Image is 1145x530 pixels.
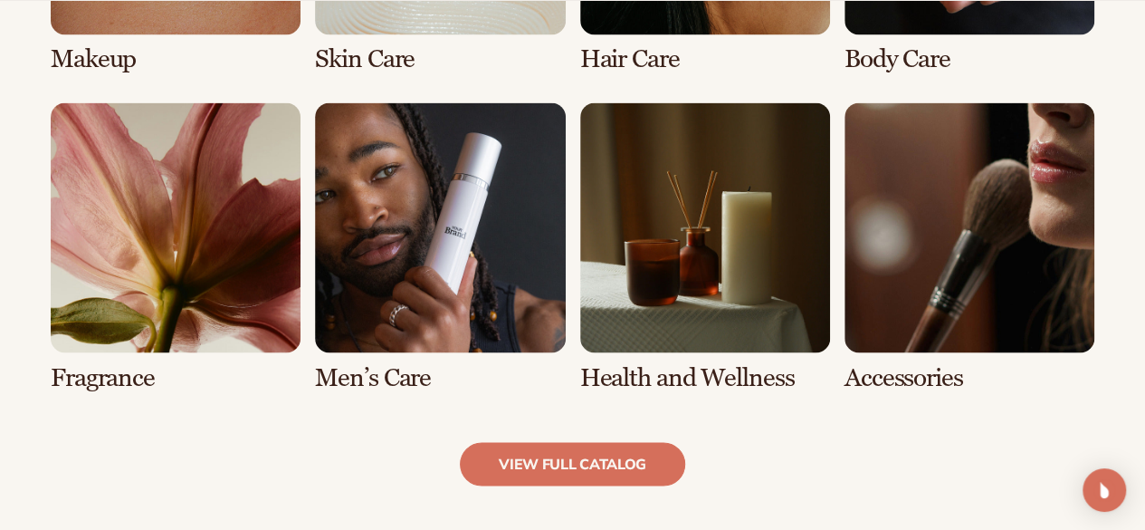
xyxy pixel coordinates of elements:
[315,102,565,391] div: 6 / 8
[315,45,565,73] h3: Skin Care
[844,102,1094,391] div: 8 / 8
[844,45,1094,73] h3: Body Care
[460,442,685,486] a: view full catalog
[580,45,830,73] h3: Hair Care
[580,102,830,391] div: 7 / 8
[51,102,301,391] div: 5 / 8
[1083,468,1126,512] div: Open Intercom Messenger
[51,45,301,73] h3: Makeup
